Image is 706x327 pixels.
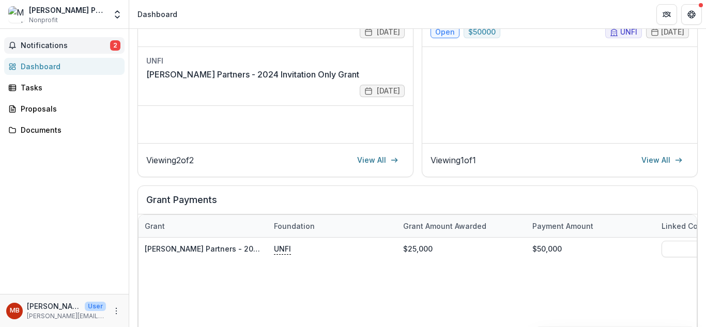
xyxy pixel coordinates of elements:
button: Notifications2 [4,37,125,54]
p: Viewing 2 of 2 [146,154,194,166]
p: [PERSON_NAME][EMAIL_ADDRESS][DOMAIN_NAME] [27,312,106,321]
div: Tasks [21,82,116,93]
div: [PERSON_NAME] Partners [29,5,106,15]
a: Tasks [4,79,125,96]
a: Documents [4,121,125,138]
div: Foundation [268,221,321,231]
div: Grant amount awarded [397,221,493,231]
button: More [110,305,122,317]
div: Dashboard [137,9,177,20]
div: Foundation [268,215,397,237]
div: Grant [139,215,268,237]
span: 2 [110,40,120,51]
p: User [85,302,106,311]
a: [PERSON_NAME] Partners - 2024 Invitation Only Grant [145,244,340,253]
a: View All [351,152,405,168]
div: Payment Amount [526,215,655,237]
a: Proposals [4,100,125,117]
div: Payment Amount [526,221,600,231]
a: [PERSON_NAME] Partners - 2024 Invitation Only Grant [146,68,359,81]
div: Grant [139,221,171,231]
div: Dashboard [21,61,116,72]
button: Partners [656,4,677,25]
a: Dashboard [4,58,125,75]
h2: Grant Payments [146,194,689,214]
div: $50,000 [526,238,655,260]
img: Mandela Partners [8,6,25,23]
div: Documents [21,124,116,135]
div: Proposals [21,103,116,114]
button: Open entity switcher [110,4,125,25]
span: Nonprofit [29,15,58,25]
nav: breadcrumb [133,7,181,22]
a: View All [635,152,689,168]
p: Viewing 1 of 1 [431,154,476,166]
p: [PERSON_NAME] [27,301,81,312]
div: Grant amount awarded [397,215,526,237]
p: UNFI [274,243,291,254]
div: Monique Brown [10,307,20,314]
div: $25,000 [397,238,526,260]
button: Get Help [681,4,702,25]
span: Notifications [21,41,110,50]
